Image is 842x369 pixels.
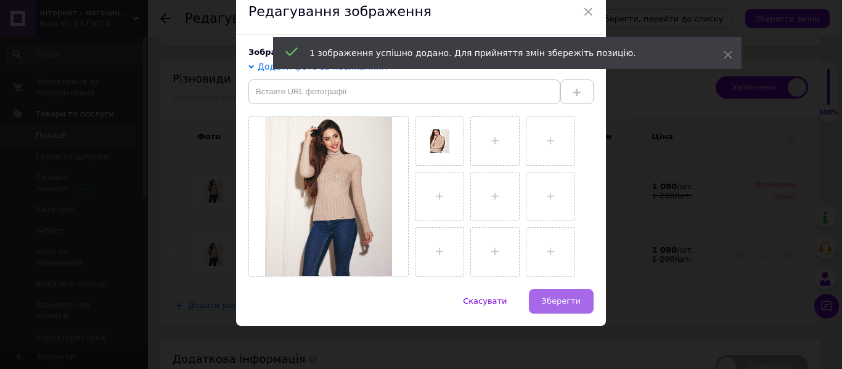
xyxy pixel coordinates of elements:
span: × [582,1,594,22]
div: 1 зображення успішно додано. Для прийняття змін збережіть позицію. [309,47,693,59]
p: Женский гольф бежевого цвета с содержанием вискозы предназначен для тех, кто ценит комфорт и элег... [12,12,437,63]
input: Вставте URL фотографії [248,79,560,104]
div: Зображення (2 з 10) [248,47,594,58]
p: Высокая горловина с отворотом обеспечивает тепло и уют в прохладное время года, при этом выглядит... [12,71,437,123]
span: Зберегти [542,296,581,306]
button: Зберегти [529,289,594,314]
span: Додати фото за посиланням [258,62,388,71]
span: Скасувати [463,296,507,306]
button: Скасувати [450,289,520,314]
